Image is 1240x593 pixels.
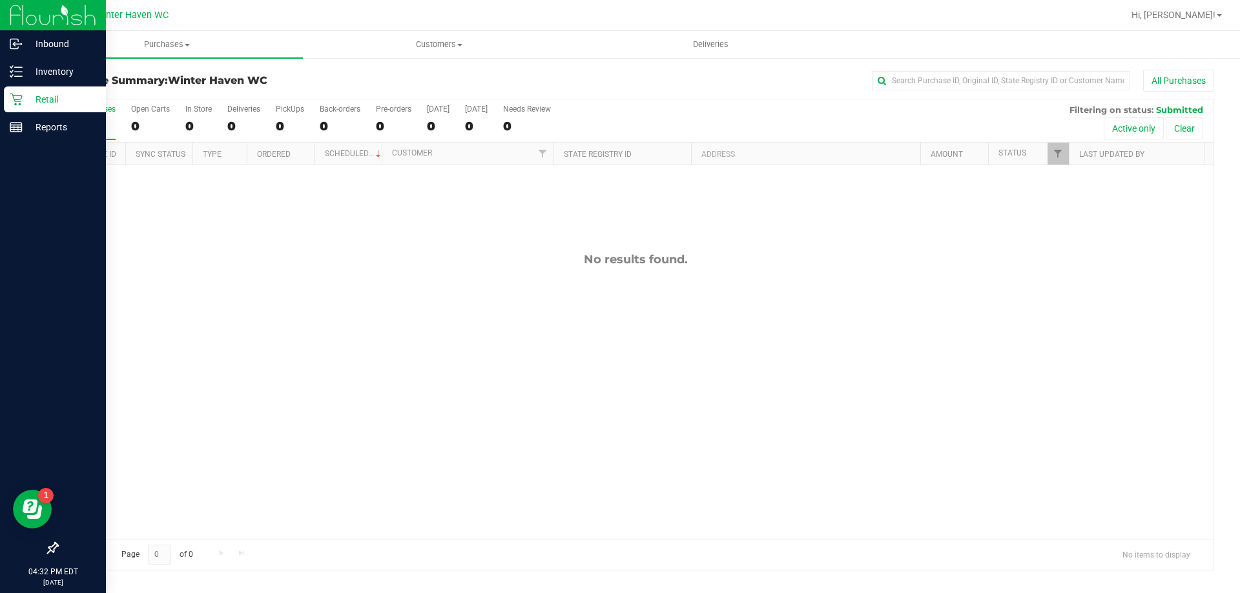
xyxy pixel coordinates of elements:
[23,92,100,107] p: Retail
[227,119,260,134] div: 0
[13,490,52,528] iframe: Resource center
[276,105,304,114] div: PickUps
[427,119,449,134] div: 0
[564,150,632,159] a: State Registry ID
[10,37,23,50] inline-svg: Inbound
[376,105,411,114] div: Pre-orders
[503,105,551,114] div: Needs Review
[131,105,170,114] div: Open Carts
[23,36,100,52] p: Inbound
[57,252,1214,266] div: No results found.
[276,119,304,134] div: 0
[1131,10,1215,20] span: Hi, [PERSON_NAME]!
[136,150,185,159] a: Sync Status
[168,74,267,86] span: Winter Haven WC
[931,150,963,159] a: Amount
[325,149,384,158] a: Scheduled
[257,150,291,159] a: Ordered
[203,150,222,159] a: Type
[465,119,488,134] div: 0
[1048,143,1069,165] a: Filter
[575,31,847,58] a: Deliveries
[1112,545,1201,564] span: No items to display
[1156,105,1203,115] span: Submitted
[998,148,1026,157] a: Status
[23,119,100,135] p: Reports
[465,105,488,114] div: [DATE]
[57,75,442,86] h3: Purchase Summary:
[10,93,23,106] inline-svg: Retail
[110,545,203,565] span: Page of 0
[503,119,551,134] div: 0
[1104,117,1164,139] button: Active only
[691,143,920,165] th: Address
[376,119,411,134] div: 0
[1079,150,1144,159] a: Last Updated By
[131,119,170,134] div: 0
[304,39,574,50] span: Customers
[227,105,260,114] div: Deliveries
[10,65,23,78] inline-svg: Inventory
[23,64,100,79] p: Inventory
[38,488,54,503] iframe: Resource center unread badge
[1143,70,1214,92] button: All Purchases
[676,39,746,50] span: Deliveries
[185,105,212,114] div: In Store
[185,119,212,134] div: 0
[320,119,360,134] div: 0
[303,31,575,58] a: Customers
[427,105,449,114] div: [DATE]
[1166,117,1203,139] button: Clear
[320,105,360,114] div: Back-orders
[1069,105,1153,115] span: Filtering on status:
[392,148,432,157] a: Customer
[6,566,100,578] p: 04:32 PM EDT
[10,121,23,134] inline-svg: Reports
[31,39,303,50] span: Purchases
[95,10,169,21] span: Winter Haven WC
[872,71,1130,90] input: Search Purchase ID, Original ID, State Registry ID or Customer Name...
[31,31,303,58] a: Purchases
[532,143,553,165] a: Filter
[6,578,100,587] p: [DATE]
